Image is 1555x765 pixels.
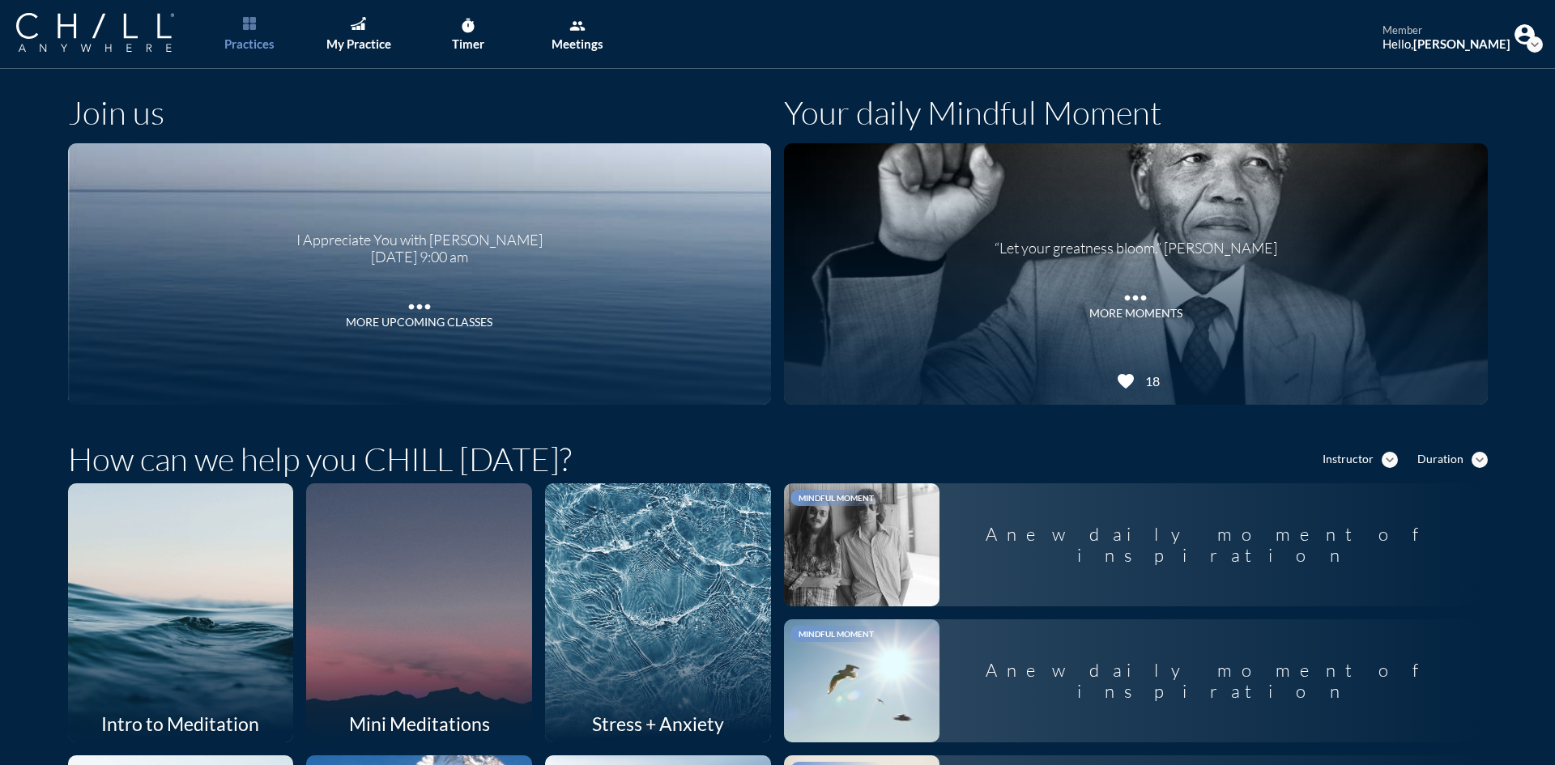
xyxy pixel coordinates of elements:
[545,705,771,742] div: Stress + Anxiety
[1382,452,1398,468] i: expand_more
[296,249,543,266] div: [DATE] 9:00 am
[68,705,294,742] div: Intro to Meditation
[1515,24,1535,45] img: Profile icon
[68,93,164,132] h1: Join us
[452,36,484,51] div: Timer
[552,36,603,51] div: Meetings
[1413,36,1510,51] strong: [PERSON_NAME]
[1472,452,1488,468] i: expand_more
[1382,24,1510,37] div: member
[799,629,874,639] span: Mindful Moment
[1527,36,1543,53] i: expand_more
[784,93,1161,132] h1: Your daily Mindful Moment
[296,219,543,249] div: I Appreciate You with [PERSON_NAME]
[326,36,391,51] div: My Practice
[799,493,874,503] span: Mindful Moment
[1140,373,1160,389] div: 18
[224,36,275,51] div: Practices
[1116,372,1135,391] i: favorite
[1089,307,1182,321] div: MORE MOMENTS
[1119,282,1152,306] i: more_horiz
[243,17,256,30] img: List
[68,440,572,478] h1: How can we help you CHILL [DATE]?
[346,316,492,329] div: More Upcoming Classes
[995,227,1277,257] div: “Let your greatness bloom.” [PERSON_NAME]
[16,13,207,54] a: Company Logo
[1382,36,1510,51] div: Hello,
[939,511,1488,580] div: A new daily moment of inspiration
[16,13,174,52] img: Company Logo
[306,705,532,742] div: Mini Meditations
[1417,453,1463,466] div: Duration
[403,291,436,315] i: more_horiz
[939,647,1488,716] div: A new daily moment of inspiration
[460,18,476,34] i: timer
[1323,453,1374,466] div: Instructor
[351,17,365,30] img: Graph
[569,18,586,34] i: group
